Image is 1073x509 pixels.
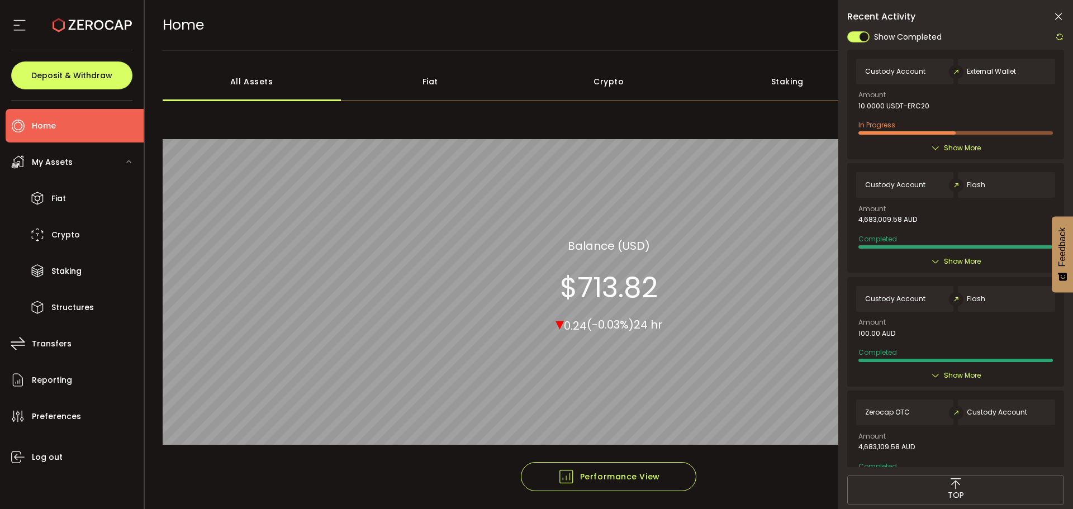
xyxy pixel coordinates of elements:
span: Show More [944,142,981,154]
span: 10.0000 USDT-ERC20 [858,102,929,110]
span: Home [163,15,204,35]
span: Home [32,118,56,134]
span: Completed [858,348,897,357]
span: Flash [967,181,985,189]
span: Transfers [32,336,72,352]
span: Reporting [32,372,72,388]
span: Show More [944,370,981,381]
span: Amount [858,206,886,212]
span: Fiat [51,191,66,207]
span: Crypto [51,227,80,243]
span: Amount [858,92,886,98]
span: 100.00 AUD [858,330,895,337]
span: Completed [858,462,897,471]
span: My Assets [32,154,73,170]
span: Custody Account [967,408,1027,416]
span: Preferences [32,408,81,425]
span: 24 hr [634,317,662,332]
button: Deposit & Withdraw [11,61,132,89]
span: Custody Account [865,181,925,189]
span: Custody Account [865,295,925,303]
span: TOP [948,489,964,501]
span: Show More [944,256,981,267]
span: ▾ [556,311,564,335]
span: 0.24 [564,317,587,333]
section: Balance (USD) [568,237,650,254]
span: Recent Activity [847,12,915,21]
span: Show Completed [874,31,942,43]
section: $713.82 [560,270,658,304]
span: 4,683,009.58 AUD [858,216,917,223]
span: Feedback [1057,227,1067,267]
span: Zerocap OTC [865,408,910,416]
span: External Wallet [967,68,1016,75]
span: 4,683,109.58 AUD [858,443,915,451]
span: Amount [858,319,886,326]
div: Fiat [341,62,520,101]
span: Deposit & Withdraw [31,72,112,79]
span: Performance View [558,468,660,485]
span: Amount [858,433,886,440]
span: Log out [32,449,63,465]
button: Performance View [521,462,696,491]
span: (-0.03%) [587,317,634,332]
div: All Assets [163,62,341,101]
span: Structures [51,299,94,316]
div: Staking [698,62,877,101]
span: In Progress [858,120,895,130]
div: Crypto [520,62,699,101]
span: Staking [51,263,82,279]
button: Feedback - Show survey [1052,216,1073,292]
span: Flash [967,295,985,303]
iframe: Chat Widget [1017,455,1073,509]
span: Completed [858,234,897,244]
span: Custody Account [865,68,925,75]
